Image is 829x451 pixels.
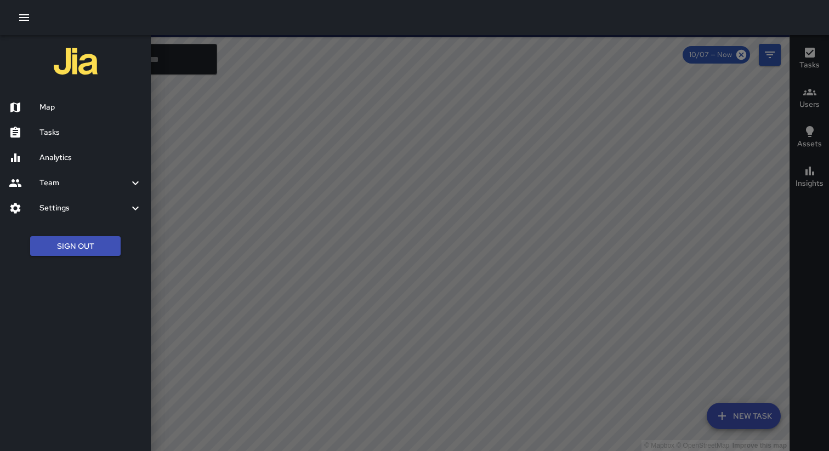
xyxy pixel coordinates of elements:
[39,177,129,189] h6: Team
[39,152,142,164] h6: Analytics
[39,101,142,113] h6: Map
[39,127,142,139] h6: Tasks
[30,236,121,256] button: Sign Out
[39,202,129,214] h6: Settings
[54,39,98,83] img: jia-logo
